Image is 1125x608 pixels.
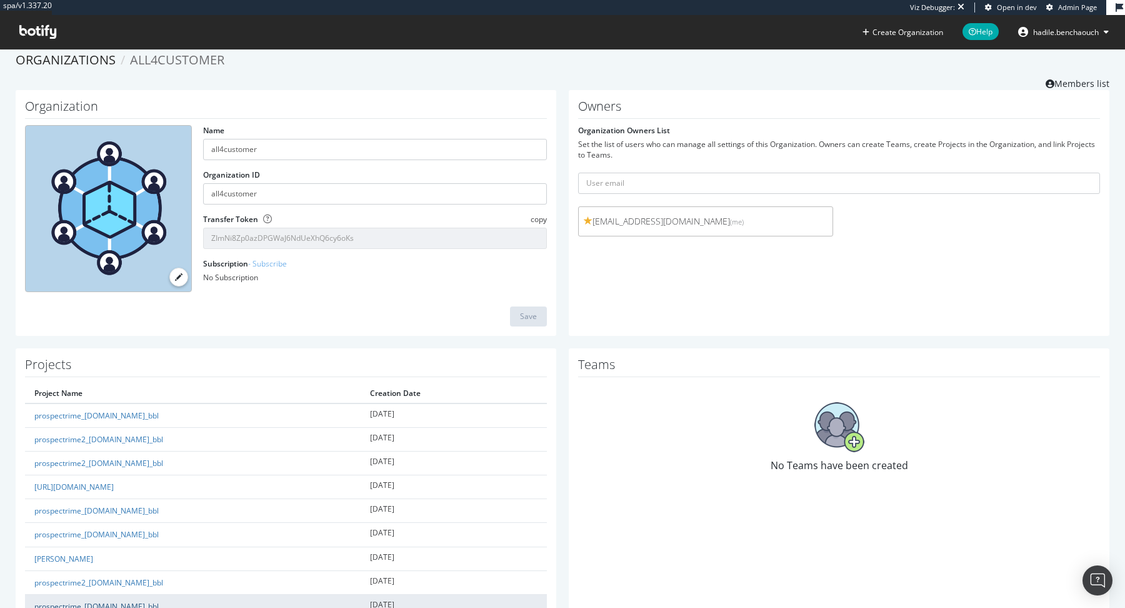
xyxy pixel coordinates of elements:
[1046,74,1109,90] a: Members list
[997,3,1037,12] span: Open in dev
[25,383,361,403] th: Project Name
[361,403,547,428] td: [DATE]
[130,51,224,68] span: all4customer
[361,427,547,451] td: [DATE]
[985,3,1037,13] a: Open in dev
[361,547,547,570] td: [DATE]
[203,170,260,180] label: Organization ID
[25,99,547,119] h1: Organization
[578,139,1100,160] div: Set the list of users who can manage all settings of this Organization. Owners can create Teams, ...
[584,215,827,228] span: [EMAIL_ADDRESS][DOMAIN_NAME]
[578,125,670,136] label: Organization Owners List
[34,458,163,469] a: prospectrime2_[DOMAIN_NAME]_bbl
[203,139,547,160] input: name
[361,523,547,547] td: [DATE]
[34,505,159,516] a: prospectrime_[DOMAIN_NAME]_bbl
[520,311,537,322] div: Save
[361,570,547,594] td: [DATE]
[34,410,159,421] a: prospectrime_[DOMAIN_NAME]_bbl
[248,258,287,269] a: - Subscribe
[1046,3,1097,13] a: Admin Page
[34,529,159,540] a: prospectrime_[DOMAIN_NAME]_bbl
[1008,22,1119,42] button: hadile.benchaouch
[203,125,224,136] label: Name
[34,554,93,564] a: [PERSON_NAME]
[16,51,1109,69] ol: breadcrumbs
[1058,3,1097,12] span: Admin Page
[203,258,287,269] label: Subscription
[361,499,547,523] td: [DATE]
[862,26,944,38] button: Create Organization
[34,434,163,445] a: prospectrime2_[DOMAIN_NAME]_bbl
[962,23,999,40] span: Help
[1033,27,1099,38] span: hadile.benchaouch
[203,183,547,205] input: Organization ID
[578,173,1100,194] input: User email
[771,459,908,472] span: No Teams have been created
[814,402,864,452] img: No Teams have been created
[910,3,955,13] div: Viz Debugger:
[1082,565,1112,595] div: Open Intercom Messenger
[16,51,116,68] a: Organizations
[510,307,547,327] button: Save
[531,214,547,225] span: copy
[361,451,547,475] td: [DATE]
[361,475,547,499] td: [DATE]
[361,383,547,403] th: Creation Date
[203,272,547,283] div: No Subscription
[578,358,1100,377] h1: Teams
[578,99,1100,119] h1: Owners
[25,358,547,377] h1: Projects
[34,482,114,492] a: [URL][DOMAIN_NAME]
[730,217,744,226] small: (me)
[34,577,163,588] a: prospectrime2_[DOMAIN_NAME]_bbl
[203,214,258,225] label: Transfer Token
